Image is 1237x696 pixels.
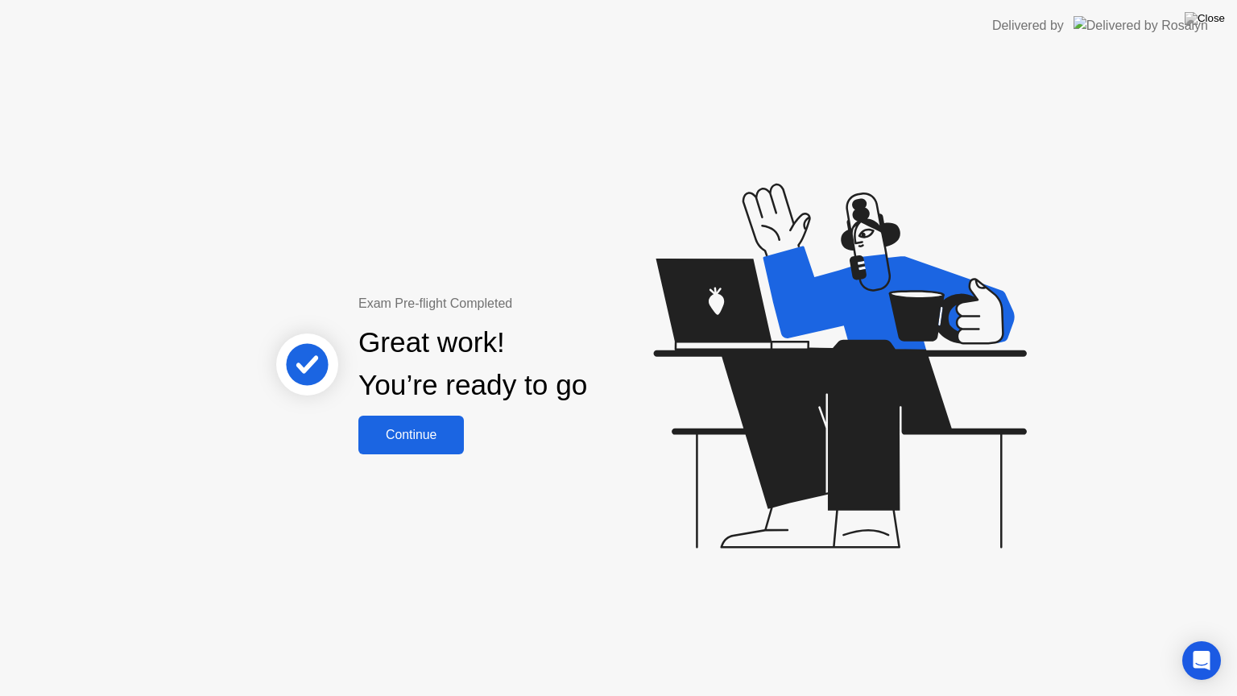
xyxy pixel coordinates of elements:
[358,416,464,454] button: Continue
[358,294,691,313] div: Exam Pre-flight Completed
[358,321,587,407] div: Great work! You’re ready to go
[1182,641,1221,680] div: Open Intercom Messenger
[1074,16,1208,35] img: Delivered by Rosalyn
[363,428,459,442] div: Continue
[992,16,1064,35] div: Delivered by
[1185,12,1225,25] img: Close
